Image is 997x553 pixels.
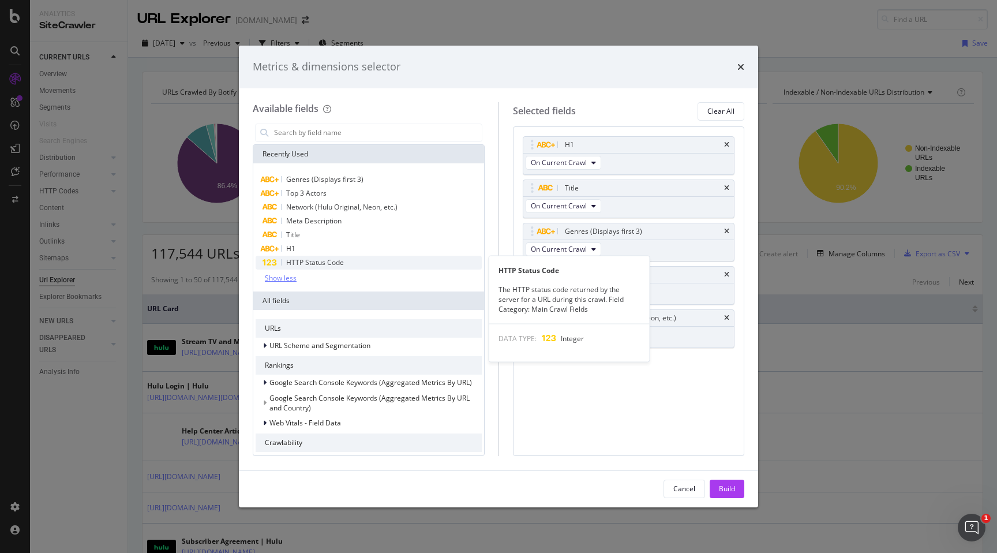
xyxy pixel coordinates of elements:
[523,180,735,218] div: TitletimesOn Current Crawl
[523,136,735,175] div: H1timesOn Current Crawl
[256,393,482,413] div: This group is disabled
[269,418,341,428] span: Web Vitals - Field Data
[981,514,991,523] span: 1
[724,315,729,322] div: times
[698,102,744,121] button: Clear All
[239,46,758,507] div: modal
[526,242,601,256] button: On Current Crawl
[523,223,735,261] div: Genres (Displays first 3)timesOn Current Crawl
[565,182,579,194] div: Title
[719,484,735,494] div: Build
[253,102,318,115] div: Available fields
[561,333,584,343] span: Integer
[286,244,295,253] span: H1
[513,104,576,118] div: Selected fields
[724,271,729,278] div: times
[565,226,642,237] div: Genres (Displays first 3)
[286,257,344,267] span: HTTP Status Code
[253,292,484,310] div: All fields
[958,514,985,541] iframe: Intercom live chat
[710,480,744,498] button: Build
[737,59,744,74] div: times
[256,434,482,452] div: Crawlability
[724,141,729,148] div: times
[286,216,342,226] span: Meta Description
[489,266,650,275] div: HTTP Status Code
[286,188,327,198] span: Top 3 Actors
[253,59,400,74] div: Metrics & dimensions selector
[269,341,370,350] span: URL Scheme and Segmentation
[256,319,482,338] div: URLs
[498,333,537,343] span: DATA TYPE:
[531,244,587,254] span: On Current Crawl
[707,106,734,116] div: Clear All
[253,145,484,163] div: Recently Used
[265,274,297,282] div: Show less
[256,356,482,375] div: Rankings
[269,455,326,465] span: Main Crawl Fields
[273,124,482,141] input: Search by field name
[724,228,729,235] div: times
[269,378,472,387] span: Google Search Console Keywords (Aggregated Metrics By URL)
[286,230,300,240] span: Title
[565,139,574,151] div: H1
[286,202,398,212] span: Network (Hulu Original, Neon, etc.)
[531,158,587,167] span: On Current Crawl
[664,480,705,498] button: Cancel
[673,484,695,494] div: Cancel
[269,393,470,413] span: Google Search Console Keywords (Aggregated Metrics By URL and Country)
[286,174,363,184] span: Genres (Displays first 3)
[531,201,587,211] span: On Current Crawl
[724,185,729,192] div: times
[526,199,601,213] button: On Current Crawl
[526,156,601,170] button: On Current Crawl
[489,285,650,314] div: The HTTP status code returned by the server for a URL during this crawl. Field Category: Main Cra...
